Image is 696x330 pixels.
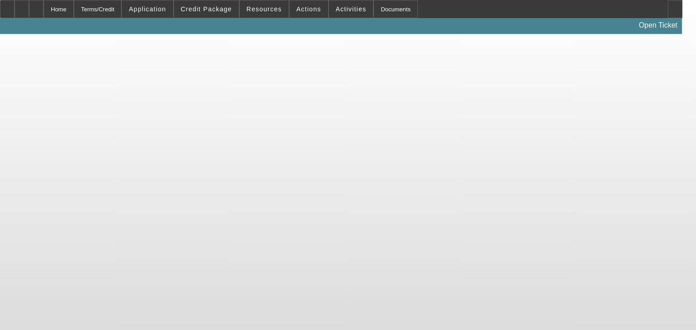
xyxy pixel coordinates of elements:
button: Credit Package [174,0,239,18]
span: Activities [336,5,367,13]
a: Open Ticket [635,18,681,33]
span: Credit Package [181,5,232,13]
button: Application [122,0,173,18]
button: Actions [290,0,328,18]
span: Application [129,5,166,13]
span: Actions [296,5,321,13]
span: Resources [246,5,282,13]
button: Resources [240,0,289,18]
button: Activities [329,0,373,18]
